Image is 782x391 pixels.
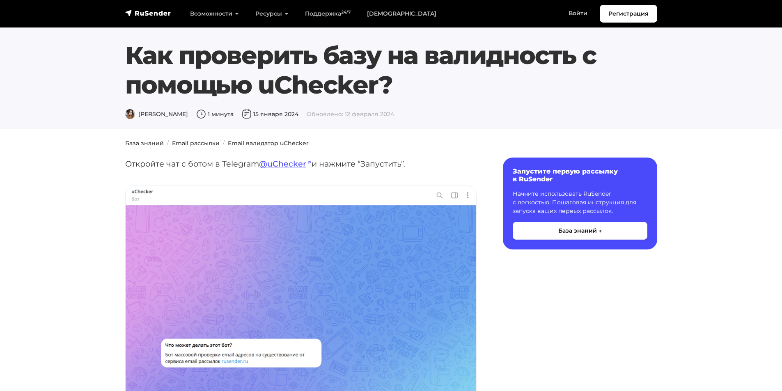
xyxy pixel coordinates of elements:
a: Email рассылки [172,139,220,147]
p: Откройте чат с ботом в Telegram и нажмите “Запустить”. [125,158,477,170]
a: Войти [560,5,596,22]
h1: Как проверить базу на валидность с помощью uChecker? [125,41,657,100]
span: [PERSON_NAME] [125,110,188,118]
a: Поддержка24/7 [297,5,359,22]
img: Дата публикации [242,109,252,119]
p: Начните использовать RuSender с легкостью. Пошаговая инструкция для запуска ваших первых рассылок. [513,190,647,215]
a: [DEMOGRAPHIC_DATA] [359,5,445,22]
img: Время чтения [196,109,206,119]
sup: 24/7 [341,9,351,15]
button: База знаний → [513,222,647,240]
nav: breadcrumb [120,139,662,148]
a: Ресурсы [247,5,297,22]
a: Запустите первую рассылку в RuSender Начните использовать RuSender с легкостью. Пошаговая инструк... [503,158,657,249]
a: Email валидатор uChecker [228,139,309,147]
span: Обновлено: 12 февраля 2024 [307,110,394,118]
a: База знаний [125,139,164,147]
a: Регистрация [600,5,657,23]
a: @uChecker [259,159,312,169]
a: Возможности [182,5,247,22]
span: 1 минута [196,110,234,118]
h6: Запустите первую рассылку в RuSender [513,167,647,183]
img: RuSender [125,9,171,17]
span: 15 января 2024 [242,110,298,118]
